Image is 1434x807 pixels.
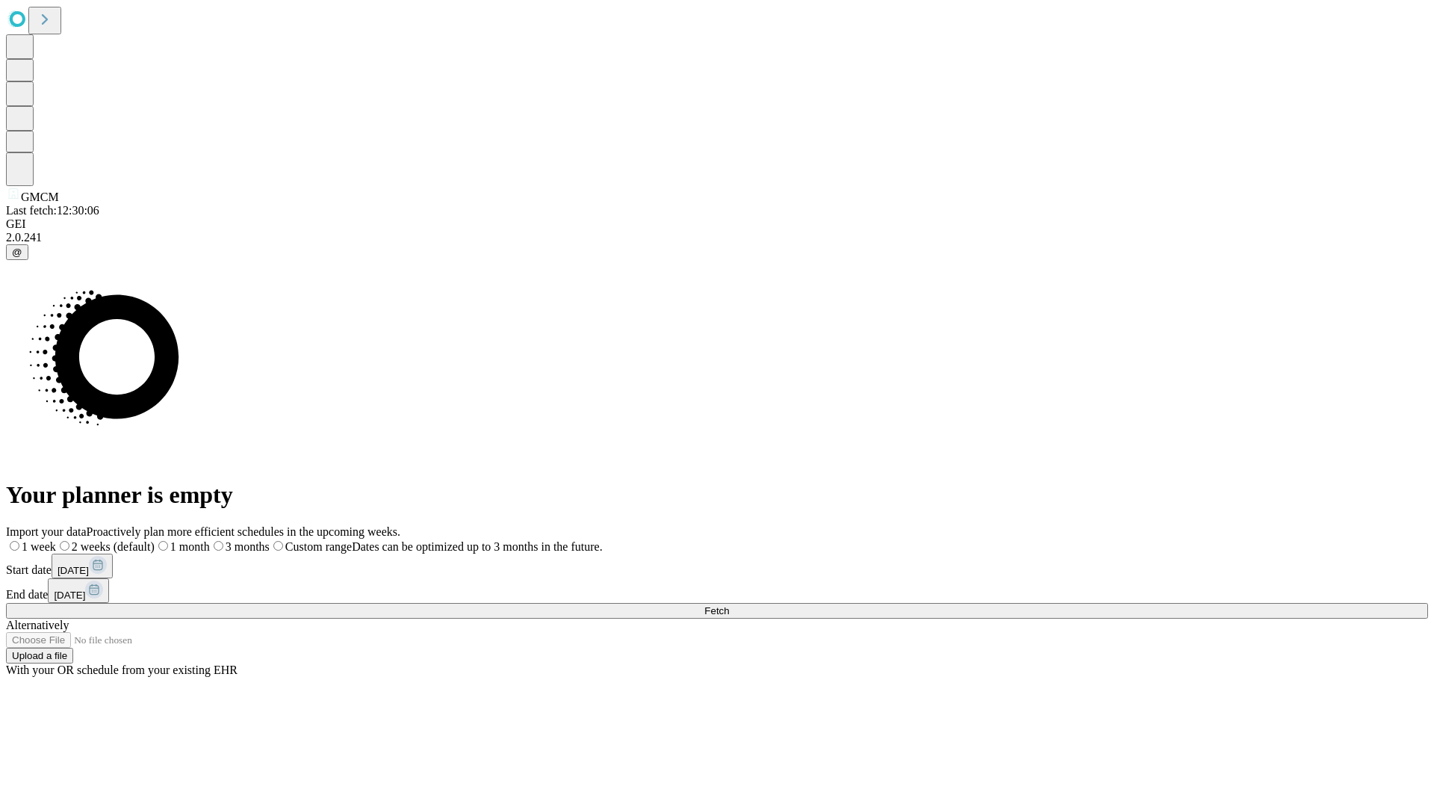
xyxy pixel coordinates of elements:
[6,525,87,538] span: Import your data
[10,541,19,551] input: 1 week
[12,247,22,258] span: @
[6,664,238,676] span: With your OR schedule from your existing EHR
[6,204,99,217] span: Last fetch: 12:30:06
[22,540,56,553] span: 1 week
[60,541,69,551] input: 2 weeks (default)
[6,554,1428,578] div: Start date
[704,605,729,616] span: Fetch
[6,619,69,631] span: Alternatively
[6,603,1428,619] button: Fetch
[273,541,283,551] input: Custom rangeDates can be optimized up to 3 months in the future.
[54,590,85,601] span: [DATE]
[6,244,28,260] button: @
[285,540,352,553] span: Custom range
[58,565,89,576] span: [DATE]
[214,541,223,551] input: 3 months
[6,578,1428,603] div: End date
[48,578,109,603] button: [DATE]
[226,540,270,553] span: 3 months
[72,540,155,553] span: 2 weeks (default)
[21,191,59,203] span: GMCM
[52,554,113,578] button: [DATE]
[170,540,210,553] span: 1 month
[158,541,168,551] input: 1 month
[6,231,1428,244] div: 2.0.241
[6,648,73,664] button: Upload a file
[87,525,400,538] span: Proactively plan more efficient schedules in the upcoming weeks.
[352,540,602,553] span: Dates can be optimized up to 3 months in the future.
[6,481,1428,509] h1: Your planner is empty
[6,217,1428,231] div: GEI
